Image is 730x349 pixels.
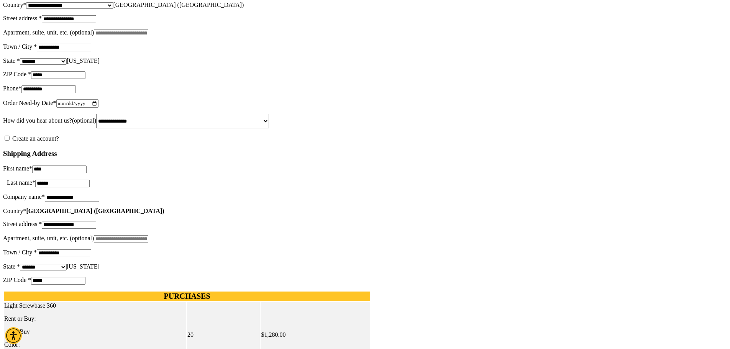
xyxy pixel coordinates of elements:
span: New Mexico [67,263,100,270]
h2: PURCHASES [4,292,370,301]
label: ZIP Code [3,71,31,77]
span: Country [113,2,244,8]
span: State/Province [67,57,100,64]
label: Order Need-by Date [3,100,56,106]
label: State [3,57,20,64]
label: Street address [3,15,42,21]
span: New Mexico [67,57,100,64]
label: Street address [3,221,42,227]
label: First name [3,165,32,172]
label: ZIP Code [3,277,31,283]
p: Buy [20,328,186,335]
span: United States (US) [113,2,244,8]
span: State/Province [67,263,100,270]
span: (optional) [70,29,94,36]
label: State [3,263,20,270]
dt: Rent or Buy: [4,315,186,322]
span: Create an account? [12,135,59,142]
label: Company name [3,193,45,200]
span: (optional) [72,117,96,124]
div: Accessibility Menu [5,327,22,344]
strong: [GEOGRAPHIC_DATA] ([GEOGRAPHIC_DATA]) [26,208,164,214]
bdi: 1,280.00 [261,331,285,338]
span: Shipping Address [3,149,57,157]
span: (optional) [70,235,94,241]
span: $ [261,331,264,338]
label: How did you hear about us? [3,117,96,124]
label: Country [3,208,26,214]
label: Phone [3,85,21,92]
dt: Color: [4,341,186,348]
label: Last name [7,179,35,186]
label: Town / City [3,249,37,256]
label: Country [3,2,26,8]
input: Create an account? [5,136,10,141]
label: Apartment, suite, unit, etc. [3,235,94,241]
label: Apartment, suite, unit, etc. [3,29,94,36]
label: Town / City [3,43,37,50]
